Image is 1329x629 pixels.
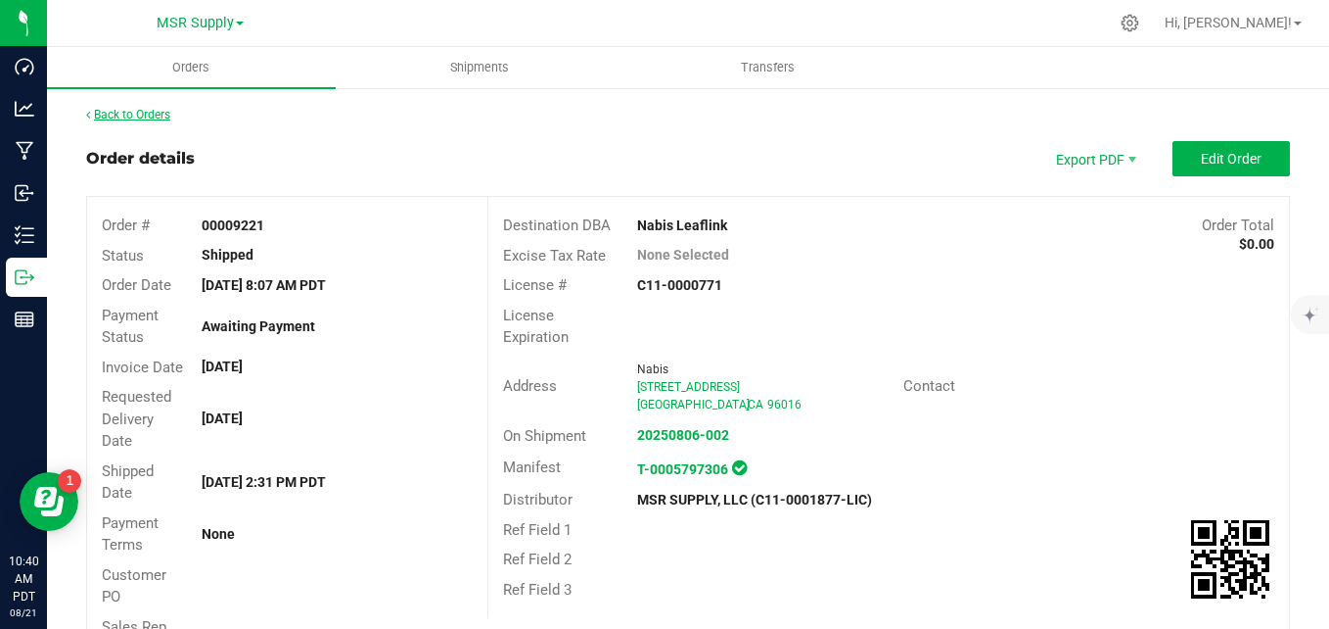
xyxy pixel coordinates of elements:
inline-svg: Analytics [15,99,34,119]
span: Payment Status [102,307,159,347]
span: Shipments [424,59,535,76]
strong: C11-0000771 [637,277,722,293]
a: T-0005797306 [637,461,728,477]
a: 20250806-002 [637,427,729,443]
strong: Awaiting Payment [202,318,315,334]
img: Scan me! [1191,520,1269,599]
span: Order # [102,217,150,234]
span: 96016 [767,398,802,411]
iframe: Resource center unread badge [58,469,81,493]
a: Shipments [336,47,624,88]
span: Requested Delivery Date [102,388,171,450]
inline-svg: Inventory [15,225,34,245]
li: Export PDF [1035,141,1153,176]
span: MSR Supply [157,15,234,31]
span: [GEOGRAPHIC_DATA] [637,398,750,411]
inline-svg: Inbound [15,183,34,203]
p: 08/21 [9,605,38,620]
strong: MSR SUPPLY, LLC (C11-0001877-LIC) [637,492,872,508]
span: License # [503,276,567,294]
button: Edit Order [1172,141,1290,176]
span: Orders [146,59,236,76]
span: Invoice Date [102,359,183,376]
strong: [DATE] 8:07 AM PDT [202,277,326,293]
inline-svg: Manufacturing [15,141,34,161]
span: Destination DBA [503,217,611,234]
iframe: Resource center [20,472,78,531]
inline-svg: Outbound [15,267,34,287]
span: Order Total [1202,217,1274,234]
strong: [DATE] 2:31 PM PDT [202,474,326,490]
span: Ref Field 3 [503,581,572,599]
span: CA [748,398,763,411]
strong: $0.00 [1239,236,1274,252]
span: Customer PO [102,566,166,606]
span: In Sync [732,458,747,478]
div: Manage settings [1118,14,1142,32]
strong: None Selected [637,247,729,263]
strong: 00009221 [202,218,264,233]
span: On Shipment [503,427,586,445]
span: Status [102,247,144,265]
a: Orders [47,47,336,88]
span: Payment Terms [102,514,159,555]
span: Ref Field 1 [503,521,572,539]
span: Contact [903,377,955,395]
span: Order Date [102,276,171,294]
inline-svg: Reports [15,310,34,329]
span: Edit Order [1201,151,1261,167]
span: Manifest [503,459,561,476]
strong: None [202,526,235,542]
strong: Shipped [202,247,253,263]
span: , [746,398,748,411]
span: Address [503,377,557,395]
span: Ref Field 2 [503,551,572,568]
strong: [DATE] [202,411,243,426]
strong: [DATE] [202,359,243,374]
p: 10:40 AM PDT [9,553,38,605]
span: Excise Tax Rate [503,247,606,265]
span: [STREET_ADDRESS] [637,380,740,394]
span: Distributor [503,491,573,508]
span: Nabis [637,363,668,376]
span: Transfers [714,59,821,76]
span: Shipped Date [102,462,154,503]
a: Transfers [624,47,913,88]
inline-svg: Dashboard [15,57,34,76]
span: License Expiration [503,307,569,347]
span: Hi, [PERSON_NAME]! [1165,15,1292,30]
a: Back to Orders [86,108,170,121]
qrcode: 00009221 [1191,520,1269,599]
div: Order details [86,147,195,170]
strong: Nabis Leaflink [637,218,727,233]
